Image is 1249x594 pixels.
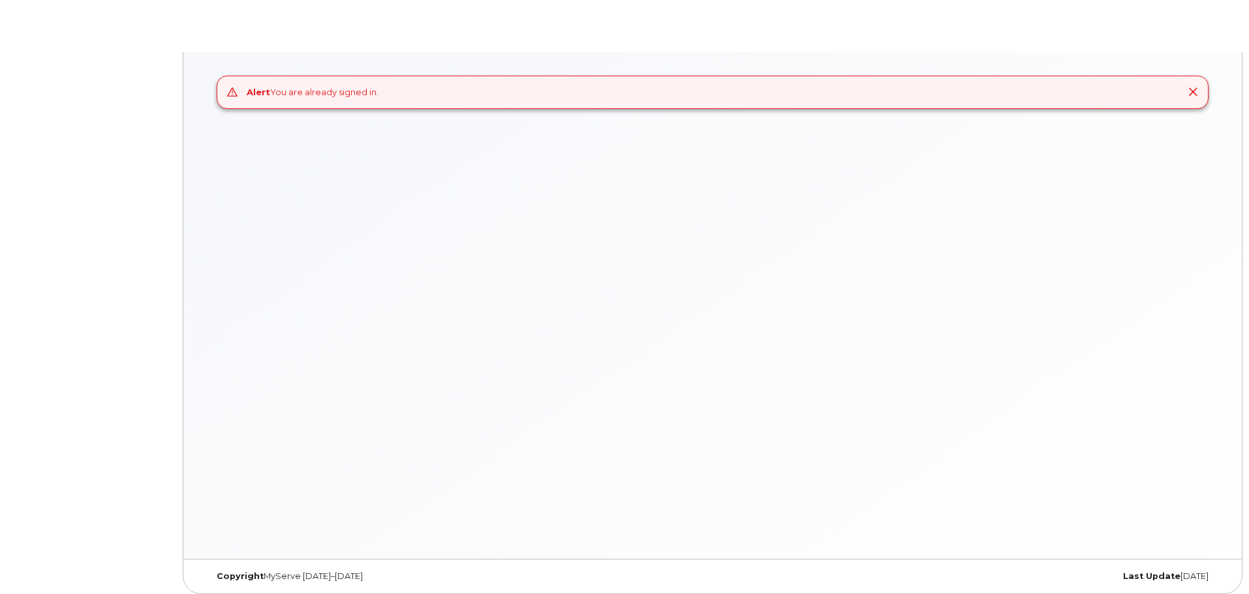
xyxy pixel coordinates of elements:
strong: Last Update [1123,571,1180,581]
strong: Copyright [217,571,264,581]
div: [DATE] [881,571,1218,582]
strong: Alert [247,87,270,97]
div: You are already signed in. [247,86,378,98]
div: MyServe [DATE]–[DATE] [207,571,544,582]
